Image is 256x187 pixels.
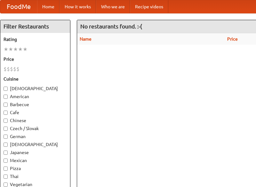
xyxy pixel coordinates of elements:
label: German [4,133,67,140]
label: Pizza [4,165,67,172]
li: $ [10,66,13,73]
input: Cafe [4,111,8,115]
label: Barbecue [4,101,67,108]
input: Czech / Slovak [4,127,8,131]
label: Cafe [4,109,67,116]
h4: Filter Restaurants [0,20,70,33]
input: Barbecue [4,103,8,107]
a: Price [227,36,238,42]
a: Name [80,36,92,42]
a: Recipe videos [130,0,168,13]
input: German [4,135,8,139]
label: Mexican [4,157,67,164]
label: Chinese [4,117,67,124]
li: $ [13,66,16,73]
a: Who we are [96,0,130,13]
li: $ [7,66,10,73]
input: Japanese [4,151,8,155]
label: Thai [4,173,67,180]
h5: Cuisine [4,76,67,82]
li: ★ [23,46,28,53]
li: $ [4,66,7,73]
input: Mexican [4,159,8,163]
h5: Rating [4,36,67,43]
input: Chinese [4,119,8,123]
label: [DEMOGRAPHIC_DATA] [4,141,67,148]
a: Home [37,0,60,13]
label: American [4,93,67,100]
li: ★ [13,46,18,53]
label: Czech / Slovak [4,125,67,132]
input: [DEMOGRAPHIC_DATA] [4,143,8,147]
a: FoodMe [0,0,37,13]
li: ★ [18,46,23,53]
input: American [4,95,8,99]
input: Vegetarian [4,183,8,187]
label: Japanese [4,149,67,156]
a: How it works [60,0,96,13]
ng-pluralize: No restaurants found. :-( [80,23,142,29]
li: $ [16,66,20,73]
label: [DEMOGRAPHIC_DATA] [4,85,67,92]
li: ★ [8,46,13,53]
input: Thai [4,175,8,179]
input: [DEMOGRAPHIC_DATA] [4,87,8,91]
h5: Price [4,56,67,62]
li: ★ [4,46,8,53]
input: Pizza [4,167,8,171]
